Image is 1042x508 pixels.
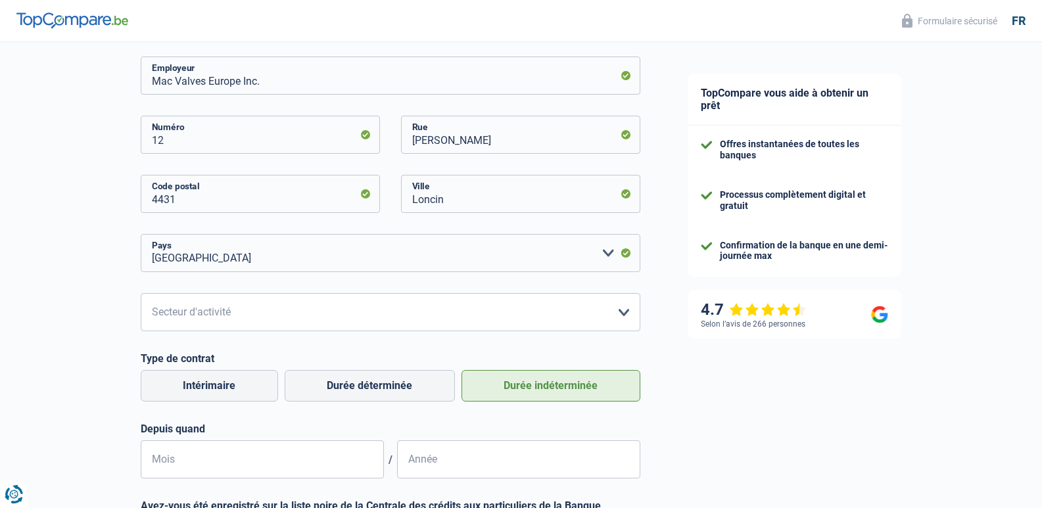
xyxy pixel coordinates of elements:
[384,453,397,466] span: /
[141,440,384,478] input: MM
[894,10,1005,32] button: Formulaire sécurisé
[141,423,640,435] label: Depuis quand
[462,370,640,402] label: Durée indéterminée
[16,12,128,28] img: TopCompare Logo
[720,139,888,161] div: Offres instantanées de toutes les banques
[701,319,805,329] div: Selon l’avis de 266 personnes
[141,370,278,402] label: Intérimaire
[285,370,455,402] label: Durée déterminée
[1012,14,1026,28] div: fr
[701,300,807,319] div: 4.7
[397,440,640,478] input: AAAA
[720,189,888,212] div: Processus complètement digital et gratuit
[688,74,901,126] div: TopCompare vous aide à obtenir un prêt
[720,240,888,262] div: Confirmation de la banque en une demi-journée max
[3,225,4,226] img: Advertisement
[141,352,640,365] label: Type de contrat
